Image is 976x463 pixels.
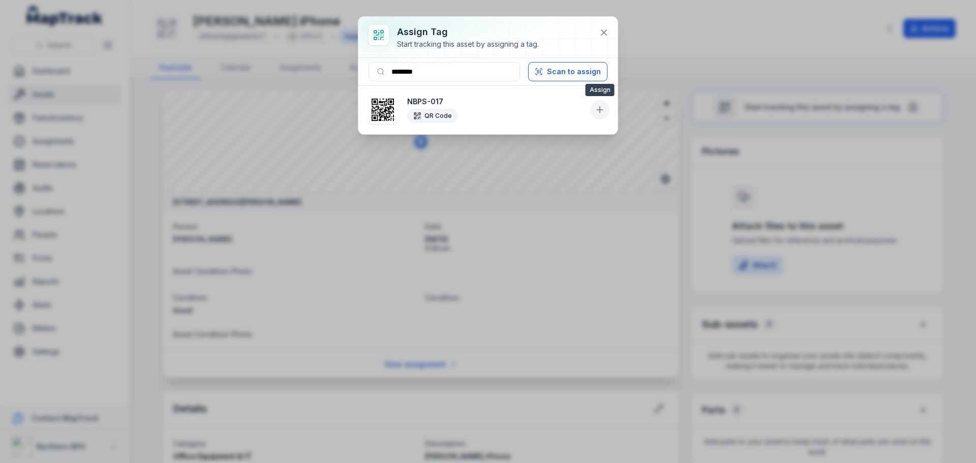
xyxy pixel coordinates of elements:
[407,109,458,123] div: QR Code
[528,62,607,81] button: Scan to assign
[397,25,539,39] h3: Assign tag
[407,97,586,107] strong: NBPS-017
[397,39,539,49] div: Start tracking this asset by assigning a tag.
[586,84,615,96] span: Assign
